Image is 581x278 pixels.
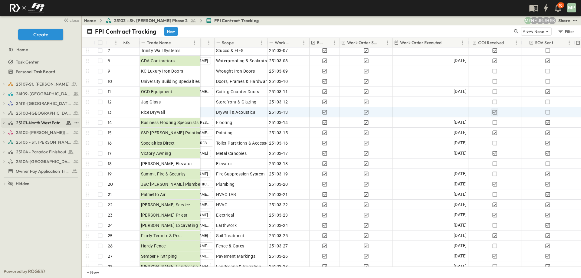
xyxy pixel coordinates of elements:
button: Sort [326,39,333,46]
p: + New [87,269,90,275]
span: HVAC TAB [216,191,236,198]
span: 25103-12 [269,99,288,105]
div: 25104 - Paradox Finishouttest [1,147,80,157]
span: Jag Glass [141,99,161,105]
p: 13 [108,109,112,115]
button: close [61,16,80,24]
span: Business Flooring Specialists [141,119,199,126]
div: Nila Hutcheson (nhutcheson@fpibuilders.com) [530,17,538,24]
span: GDA Contractors [141,58,175,64]
span: [DATE] [454,150,467,157]
button: New [164,27,178,36]
button: Menu [205,39,212,46]
a: Home [1,45,79,54]
a: FPI Contract Tracking [206,18,259,24]
button: Sort [235,39,241,46]
p: FPI Contract Tracking [95,27,157,36]
p: 24 [108,222,113,228]
span: Palmetto Air [141,191,166,198]
span: [DATE] [454,201,467,208]
span: J&C [PERSON_NAME] Plumbers [141,181,204,187]
div: Sterling Barnett (sterling@fpibuilders.com) [549,17,556,24]
span: [DATE] [454,119,467,126]
a: Home [84,18,96,24]
div: 24109-St. Teresa of Calcutta Parish Halltest [1,89,80,99]
button: Sort [379,39,386,46]
p: 28 [108,263,113,270]
span: Wrought Iron Doors [216,68,255,74]
span: [PERSON_NAME] Service [141,202,190,208]
span: Rice Drywall [141,109,165,115]
a: Task Center [1,58,79,66]
a: Personal Task Board [1,67,79,76]
button: Sort [294,39,300,46]
span: Storefront & Glazing [216,99,257,105]
span: 25103-10 [269,78,288,84]
p: 9 [108,68,110,74]
p: COI Received [478,40,504,46]
p: 19 [108,171,112,177]
button: MP [566,3,577,13]
span: 25103-15 [269,130,288,136]
span: [DATE] [454,129,467,136]
span: 25103-28 [269,263,288,270]
span: Toilet Partitions & Accessories [216,140,276,146]
a: 25103 - St. [PERSON_NAME] Phase 2 [8,138,79,146]
span: 25103-16 [269,140,288,146]
div: # [106,38,121,47]
span: HVAC [216,202,228,208]
span: 25106-St. Andrews Parking Lot [16,159,71,165]
p: None [534,28,544,34]
span: Doors, Frames & Hardware [216,78,270,84]
div: Jose Hurtado (jhurtado@fpibuilders.com) [543,17,550,24]
span: Summit Fire & Security [141,171,186,177]
p: 7 [108,47,110,54]
p: Work Order Executed [400,40,441,46]
span: 25103-13 [269,109,288,115]
span: Soil Treatment [216,233,245,239]
span: 25103-22 [269,202,288,208]
p: Scope [222,40,234,46]
a: 25104 - Paradox Finishout [8,148,79,156]
div: 25103 - St. [PERSON_NAME] Phase 2test [1,137,80,147]
p: BSA Signed [317,40,325,46]
button: test [571,17,579,24]
button: Menu [191,39,198,46]
span: Victory Awning [141,150,171,156]
p: 15 [108,130,112,136]
button: Menu [566,39,573,46]
span: Pavement Markings [216,253,256,259]
span: Coiling Counter Doors [216,89,259,95]
button: Sort [109,39,115,46]
span: Elevator [216,161,232,167]
div: Owner Pay Application Trackingtest [1,166,80,176]
span: 25103-11 [269,89,288,95]
span: 25103-19 [269,171,288,177]
span: 25100-Vanguard Prep School [16,110,71,116]
span: Hidden [16,181,29,187]
nav: breadcrumbs [84,18,262,24]
p: 26 [108,243,113,249]
span: 25103-17 [269,150,288,156]
span: 25103 - St. [PERSON_NAME] Phase 2 [16,139,71,145]
span: Earthwork [216,222,237,228]
a: 23107-St. [PERSON_NAME] [8,80,79,88]
a: 25100-Vanguard Prep School [8,109,79,117]
a: 25101-North West Patrol Division [8,119,72,127]
span: FPI Contract Tracking [214,18,259,24]
div: 25102-Christ The Redeemer Anglican Churchtest [1,128,80,137]
button: Sort [505,39,512,46]
p: 21 [108,191,112,198]
div: MP [567,3,576,12]
span: [DATE] [454,170,467,177]
button: Sort [554,39,561,46]
button: test [73,119,80,126]
button: Create [18,29,63,40]
span: 25103 - St. [PERSON_NAME] Phase 2 [114,18,188,24]
span: [PERSON_NAME] Priest [141,212,188,218]
span: Electrical [216,212,234,218]
span: Specialties Direct [141,140,175,146]
span: [DATE] [454,232,467,239]
div: 25106-St. Andrews Parking Lottest [1,157,80,166]
a: 24111-[GEOGRAPHIC_DATA] [8,99,79,108]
